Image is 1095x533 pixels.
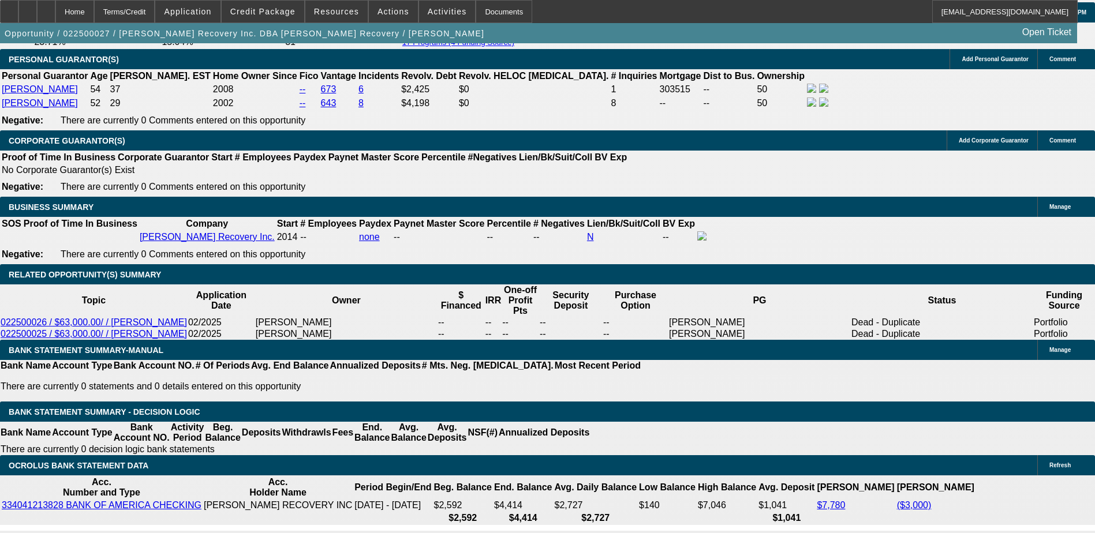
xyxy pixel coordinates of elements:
th: Acc. Number and Type [1,476,202,498]
td: -- [703,97,756,110]
th: Funding Source [1033,284,1095,317]
th: [PERSON_NAME] [816,476,895,498]
th: Avg. Balance [390,422,427,444]
button: Activities [419,1,476,22]
td: -- [539,317,603,328]
th: Withdrawls [281,422,331,444]
td: [PERSON_NAME] RECOVERY INC [203,500,353,511]
b: Incidents [358,71,399,81]
th: Activity Period [170,422,205,444]
td: 1 [610,83,657,96]
a: none [359,232,380,242]
th: High Balance [697,476,757,498]
td: -- [502,317,539,328]
b: Percentile [487,219,530,228]
a: [PERSON_NAME] [2,84,78,94]
th: $1,041 [758,512,815,524]
td: $140 [638,500,696,511]
th: Period Begin/End [354,476,432,498]
td: 29 [110,97,211,110]
b: Lien/Bk/Suit/Coll [587,219,660,228]
th: End. Balance [354,422,390,444]
span: Opportunity / 022500027 / [PERSON_NAME] Recovery Inc. DBA [PERSON_NAME] Recovery / [PERSON_NAME] [5,29,484,38]
th: Account Type [51,422,113,444]
td: [DATE] - [DATE] [354,500,432,511]
b: Paynet Master Score [394,219,484,228]
span: Manage [1049,204,1071,210]
td: -- [485,328,502,340]
th: Account Type [51,360,113,371]
span: There are currently 0 Comments entered on this opportunity [61,249,305,259]
th: Fees [332,422,354,444]
th: SOS [1,218,22,230]
a: 8 [358,98,364,108]
td: 37 [110,83,211,96]
td: -- [703,83,756,96]
th: Purchase Option [603,284,668,317]
a: -- [300,84,306,94]
th: # Mts. Neg. [MEDICAL_DATA]. [421,360,554,371]
td: [PERSON_NAME] [668,328,851,340]
span: Add Personal Guarantor [962,56,1029,62]
th: $2,592 [433,512,492,524]
th: Avg. Daily Balance [554,476,638,498]
td: No Corporate Guarantor(s) Exist [1,164,632,176]
td: $2,592 [433,500,492,511]
span: PERSONAL GUARANTOR(S) [9,55,119,64]
a: N [587,232,594,242]
b: Personal Guarantor [2,71,88,81]
span: Actions [378,7,409,16]
th: # Of Periods [195,360,251,371]
th: Beg. Balance [204,422,241,444]
span: RELATED OPPORTUNITY(S) SUMMARY [9,270,161,279]
td: 50 [756,83,805,96]
td: Portfolio [1033,328,1095,340]
span: Refresh [1049,462,1071,468]
b: Start [277,219,298,228]
td: [PERSON_NAME] [668,317,851,328]
th: [PERSON_NAME] [896,476,975,498]
td: 02/2025 [188,317,255,328]
a: 6 [358,84,364,94]
button: Credit Package [222,1,304,22]
td: -- [603,328,668,340]
a: [PERSON_NAME] [2,98,78,108]
th: Application Date [188,284,255,317]
img: facebook-icon.png [807,84,816,93]
th: Status [851,284,1033,317]
td: -- [603,317,668,328]
td: Dead - Duplicate [851,328,1033,340]
b: Revolv. Debt [401,71,457,81]
span: Activities [428,7,467,16]
td: 52 [89,97,108,110]
th: Bank Account NO. [113,422,170,444]
td: -- [485,317,502,328]
span: Credit Package [230,7,296,16]
b: # Employees [235,152,291,162]
td: 2014 [276,231,298,243]
b: Company [186,219,228,228]
th: Proof of Time In Business [23,218,138,230]
a: 022500026 / $63,000.00/ / [PERSON_NAME] [1,317,187,327]
div: -- [533,232,585,242]
span: OCROLUS BANK STATEMENT DATA [9,461,148,470]
a: 673 [321,84,337,94]
span: Application [164,7,211,16]
td: $2,727 [554,500,638,511]
th: Owner [255,284,438,317]
span: Comment [1049,56,1076,62]
span: BANK STATEMENT SUMMARY-MANUAL [9,346,163,355]
td: -- [438,317,485,328]
td: $4,198 [401,97,457,110]
th: Security Deposit [539,284,603,317]
b: Negative: [2,115,43,125]
a: 022500025 / $63,000.00/ / [PERSON_NAME] [1,329,187,339]
img: facebook-icon.png [697,231,707,241]
td: 50 [756,97,805,110]
th: Avg. End Balance [251,360,330,371]
span: Resources [314,7,359,16]
span: Bank Statement Summary - Decision Logic [9,407,200,416]
th: IRR [485,284,502,317]
span: 2008 [213,84,234,94]
td: -- [539,328,603,340]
